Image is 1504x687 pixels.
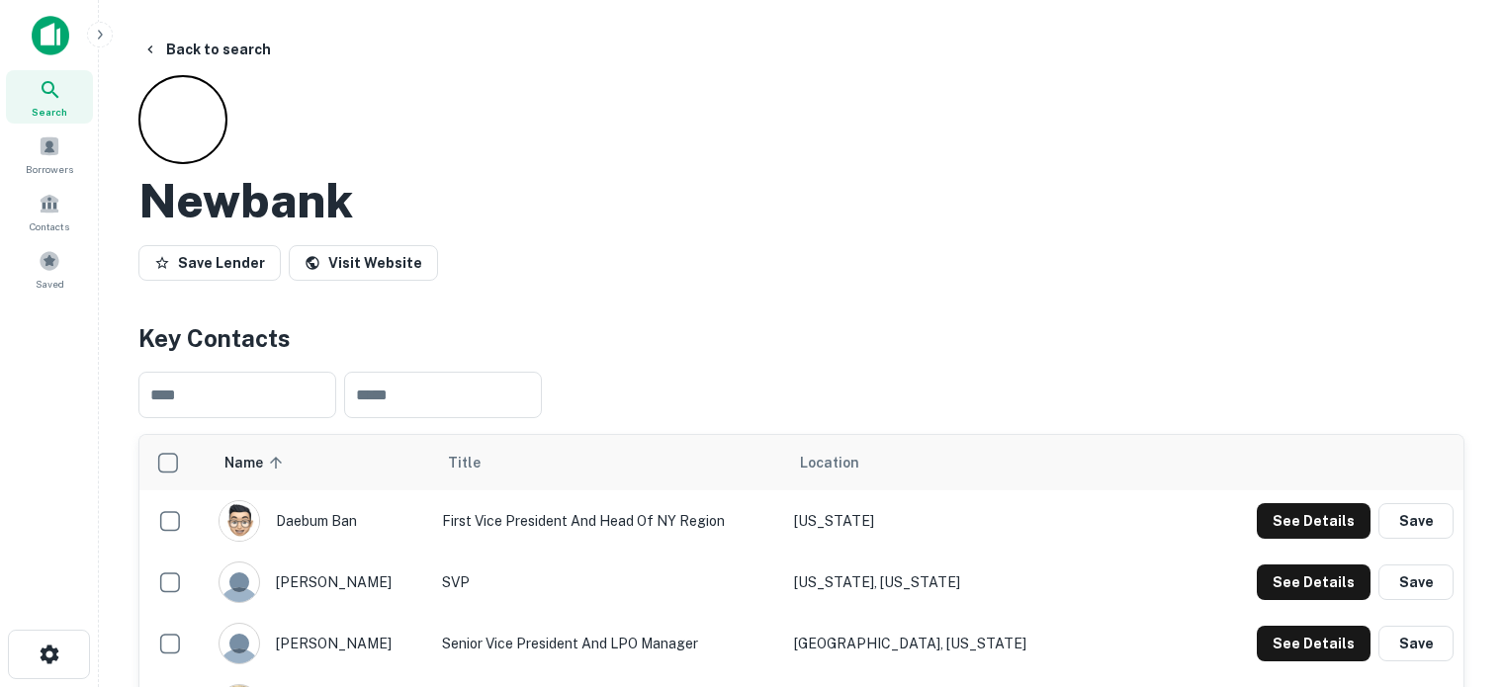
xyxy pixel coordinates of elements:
button: Save [1378,564,1454,600]
a: Search [6,70,93,124]
h2: Newbank [138,172,353,229]
button: Save Lender [138,245,281,281]
img: 9c8pery4andzj6ohjkjp54ma2 [220,624,259,663]
img: 9c8pery4andzj6ohjkjp54ma2 [220,562,259,602]
td: [US_STATE] [784,490,1211,552]
th: Location [784,435,1211,490]
div: daebum ban [219,500,423,542]
th: Title [432,435,784,490]
span: Search [32,104,67,120]
button: Save [1378,626,1454,661]
th: Name [209,435,433,490]
span: Saved [36,276,64,292]
a: Contacts [6,185,93,238]
a: Visit Website [289,245,438,281]
td: SVP [432,552,784,613]
button: See Details [1257,626,1371,661]
span: Contacts [30,218,69,234]
button: See Details [1257,503,1371,539]
button: Save [1378,503,1454,539]
span: Borrowers [26,161,73,177]
h4: Key Contacts [138,320,1464,356]
img: capitalize-icon.png [32,16,69,55]
span: Name [224,451,289,474]
td: [US_STATE], [US_STATE] [784,552,1211,613]
a: Borrowers [6,128,93,181]
td: First Vice President and Head of NY Region [432,490,784,552]
div: [PERSON_NAME] [219,561,423,603]
iframe: Chat Widget [1405,529,1504,624]
td: [GEOGRAPHIC_DATA], [US_STATE] [784,613,1211,674]
button: Back to search [134,32,279,67]
a: Saved [6,242,93,296]
span: Title [448,451,506,474]
div: [PERSON_NAME] [219,623,423,664]
img: 1597233685216 [220,501,259,541]
span: Location [800,451,859,474]
button: See Details [1257,564,1371,600]
td: Senior Vice President and LPO Manager [432,613,784,674]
